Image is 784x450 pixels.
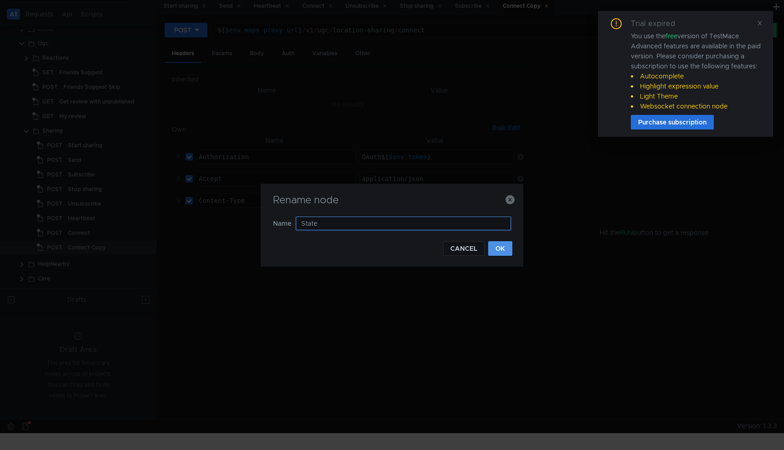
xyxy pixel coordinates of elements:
li: Websocket connection node [631,101,762,111]
li: Autocomplete [631,71,762,81]
div: Trial expired [631,18,686,29]
label: Name [273,217,296,230]
li: Light Theme [631,91,762,101]
button: Purchase subscription [631,115,714,129]
li: Highlight expression value [631,81,762,91]
span: free [665,32,677,40]
h3: Rename node [272,195,512,206]
div: You use the version of TestMace. Advanced features are available in the paid version. Please cons... [631,31,762,111]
